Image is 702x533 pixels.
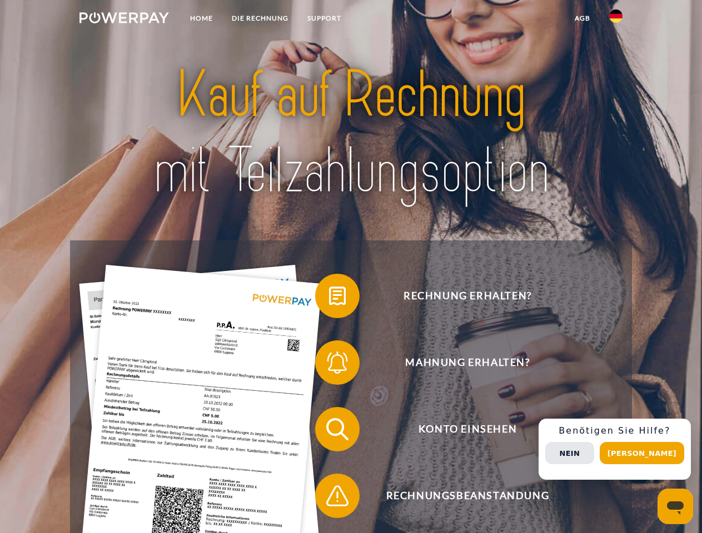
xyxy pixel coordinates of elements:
a: SUPPORT [298,8,351,28]
button: Nein [545,442,594,464]
button: [PERSON_NAME] [600,442,684,464]
span: Rechnung erhalten? [331,274,604,318]
span: Konto einsehen [331,407,604,451]
a: DIE RECHNUNG [222,8,298,28]
a: Home [181,8,222,28]
iframe: Schaltfläche zum Öffnen des Messaging-Fensters [658,489,693,524]
img: qb_search.svg [323,415,351,443]
a: agb [565,8,600,28]
span: Mahnung erhalten? [331,340,604,385]
button: Rechnung erhalten? [315,274,604,318]
img: qb_warning.svg [323,482,351,510]
button: Mahnung erhalten? [315,340,604,385]
img: logo-powerpay-white.svg [79,12,169,23]
img: de [609,9,623,23]
span: Rechnungsbeanstandung [331,474,604,518]
h3: Benötigen Sie Hilfe? [545,425,684,436]
button: Rechnungsbeanstandung [315,474,604,518]
div: Schnellhilfe [539,419,691,480]
img: qb_bill.svg [323,282,351,310]
img: qb_bell.svg [323,349,351,376]
img: title-powerpay_de.svg [106,53,596,213]
button: Konto einsehen [315,407,604,451]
